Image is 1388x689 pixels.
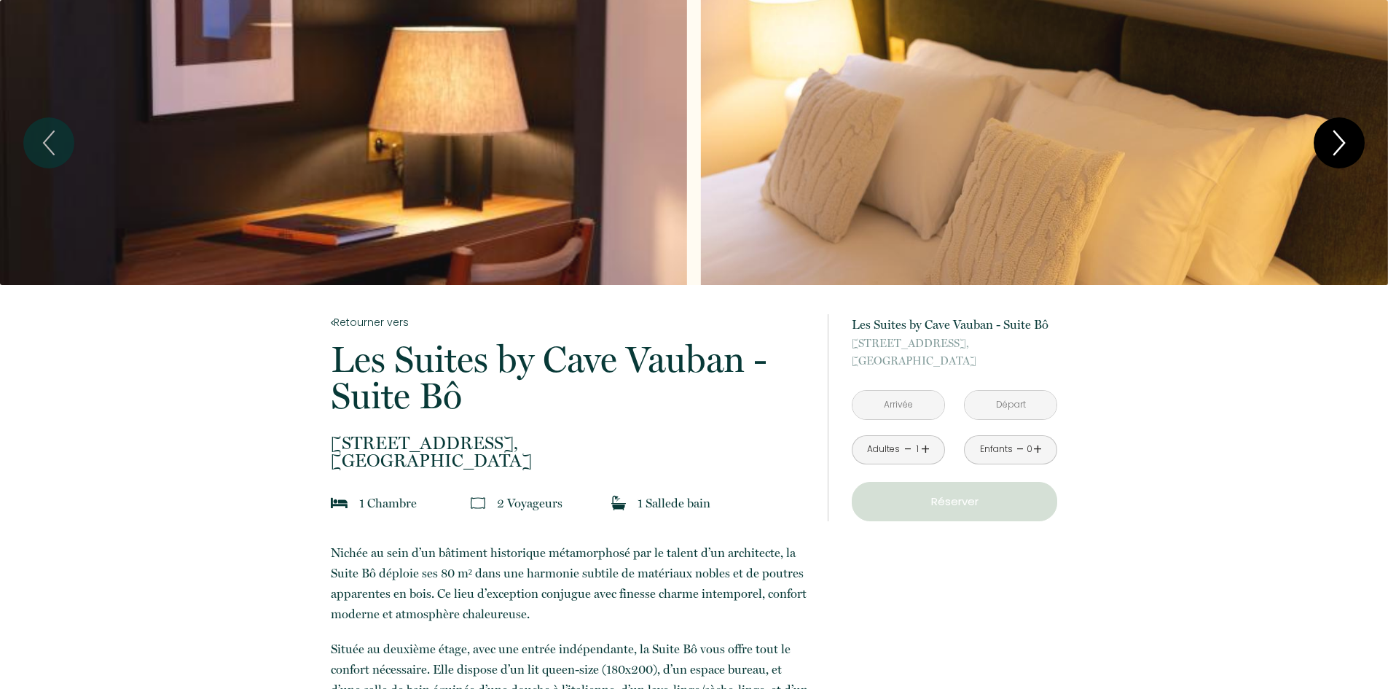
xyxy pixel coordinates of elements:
[1026,443,1033,456] div: 0
[852,482,1057,521] button: Réserver
[331,341,809,414] p: Les Suites by Cave Vauban - Suite Bô
[331,435,809,470] p: [GEOGRAPHIC_DATA]
[638,493,710,513] p: 1 Salle de bain
[965,391,1056,419] input: Départ
[921,438,930,461] a: +
[852,335,1057,352] span: [STREET_ADDRESS],
[857,493,1052,510] p: Réserver
[497,493,562,513] p: 2 Voyageur
[1033,438,1042,461] a: +
[471,496,485,510] img: guests
[359,493,417,513] p: 1 Chambre
[557,496,562,510] span: s
[904,438,912,461] a: -
[867,443,900,456] div: Adultes
[331,314,809,330] a: Retourner vers
[852,314,1057,335] p: Les Suites by Cave Vauban - Suite Bô
[1314,117,1365,168] button: Next
[1016,438,1024,461] a: -
[331,542,809,624] p: Nichée au sein d’un bâtiment historique métamorphosé par le talent d’un architecte, la Suite Bô d...
[23,117,74,168] button: Previous
[331,435,809,452] span: [STREET_ADDRESS],
[980,443,1013,456] div: Enfants
[852,335,1057,370] p: [GEOGRAPHIC_DATA]
[852,391,944,419] input: Arrivée
[914,443,921,456] div: 1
